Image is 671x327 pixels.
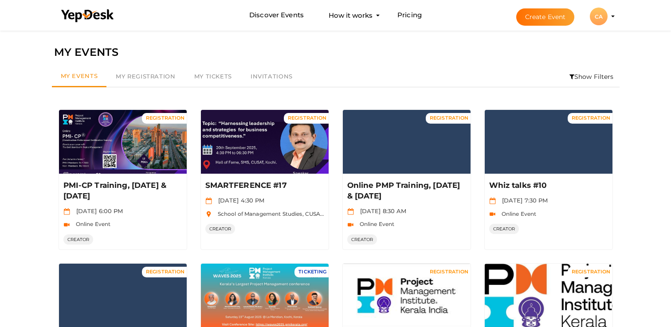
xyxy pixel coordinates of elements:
[185,66,241,87] a: My Tickets
[72,207,123,214] span: [DATE] 6:00 PM
[106,66,184,87] a: My Registration
[63,234,94,245] span: CREATOR
[590,13,608,20] profile-pic: CA
[587,7,610,26] button: CA
[489,224,519,234] span: CREATOR
[497,210,537,217] span: Online Event
[498,197,548,204] span: [DATE] 7:30 PM
[590,8,608,25] div: CA
[205,180,322,191] p: SMARTFERENCE #17
[205,198,212,204] img: calendar.svg
[251,73,293,80] span: Invitations
[214,197,265,204] span: [DATE] 4:30 PM
[516,8,575,26] button: Create Event
[205,224,235,234] span: CREATOR
[205,211,212,218] img: location.svg
[347,180,464,202] p: Online PMP Training, [DATE] & [DATE]
[489,198,496,204] img: calendar.svg
[61,72,98,79] span: My Events
[194,73,232,80] span: My Tickets
[241,66,302,87] a: Invitations
[397,7,422,23] a: Pricing
[347,208,354,215] img: calendar.svg
[564,66,620,87] li: Show Filters
[54,44,617,61] div: MY EVENTS
[347,234,377,245] span: CREATOR
[326,7,375,23] button: How it works
[116,73,175,80] span: My Registration
[71,221,111,227] span: Online Event
[489,211,496,218] img: video-icon.svg
[52,66,107,87] a: My Events
[213,210,642,217] span: School of Management Studies, CUSAT, [GEOGRAPHIC_DATA], [GEOGRAPHIC_DATA], [GEOGRAPHIC_DATA], [GE...
[249,7,304,23] a: Discover Events
[347,222,354,228] img: video-icon.svg
[63,208,70,215] img: calendar.svg
[489,180,606,191] p: Whiz talks #10
[63,222,70,228] img: video-icon.svg
[63,180,180,202] p: PMI-CP Training, [DATE] & [DATE]
[356,207,407,214] span: [DATE] 8:30 AM
[355,221,395,227] span: Online Event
